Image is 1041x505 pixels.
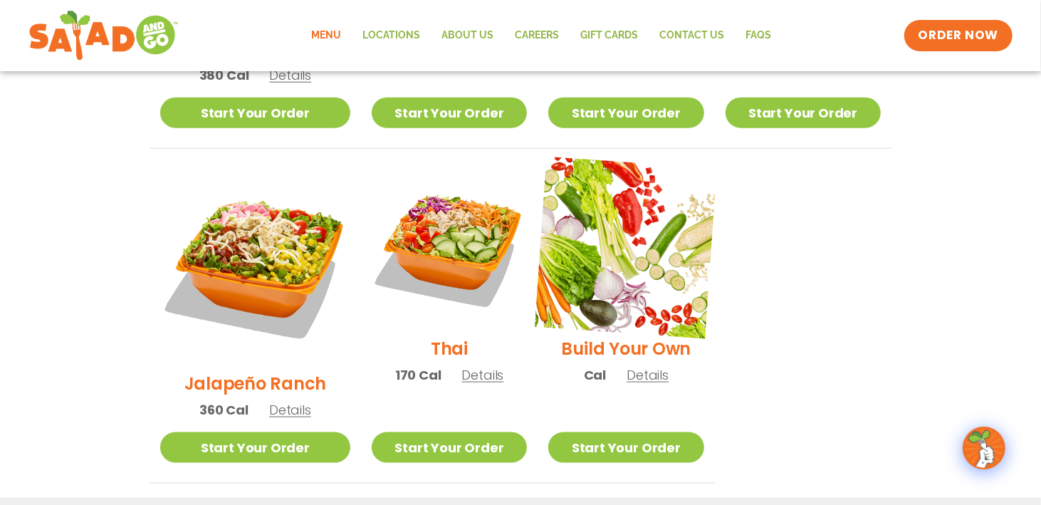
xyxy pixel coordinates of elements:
a: Start Your Order [548,432,703,463]
nav: Menu [300,19,782,52]
span: Details [269,66,311,84]
img: new-SAG-logo-768×292 [28,7,179,64]
span: ORDER NOW [919,27,998,44]
a: Start Your Order [372,432,527,463]
a: ORDER NOW [904,20,1013,51]
h2: Build Your Own [562,336,691,361]
span: Cal [584,365,606,385]
a: Start Your Order [548,98,703,128]
a: Menu [300,19,352,52]
img: wpChatIcon [964,428,1004,468]
span: Details [627,366,669,384]
a: Start Your Order [160,98,350,128]
a: Start Your Order [160,432,350,463]
span: 170 Cal [395,365,441,385]
a: About Us [431,19,504,52]
h2: Thai [431,336,468,361]
a: Start Your Order [372,98,527,128]
a: GIFT CARDS [570,19,649,52]
img: Product photo for Thai Salad [372,170,527,326]
span: 380 Cal [199,66,249,85]
a: Start Your Order [726,98,881,128]
img: Product photo for Build Your Own [535,157,717,339]
a: FAQs [735,19,782,52]
h2: Jalapeño Ranch [184,371,327,396]
span: 360 Cal [199,400,249,420]
a: Careers [504,19,570,52]
a: Contact Us [649,19,735,52]
a: Locations [352,19,431,52]
span: Details [462,366,504,384]
img: Product photo for Jalapeño Ranch Salad [160,170,350,360]
span: Details [269,401,311,419]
